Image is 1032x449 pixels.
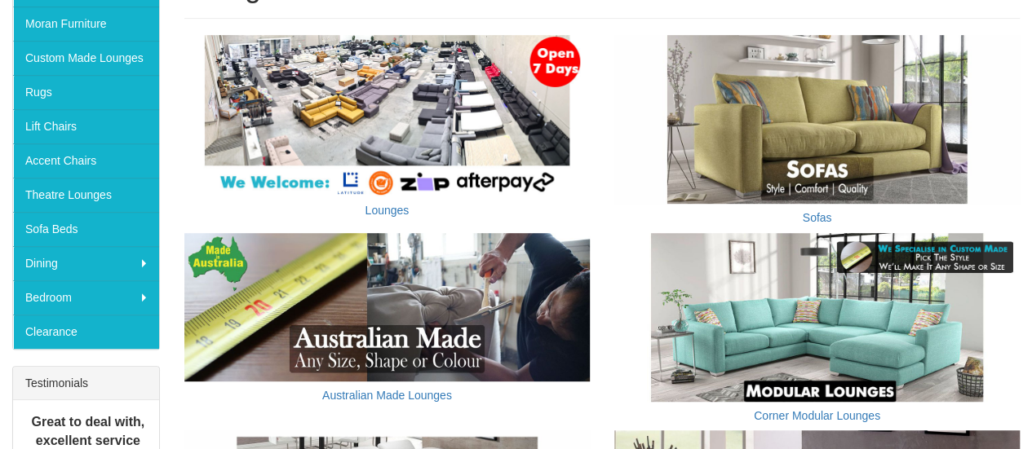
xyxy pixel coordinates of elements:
img: Sofas [614,35,1020,204]
a: Lift Chairs [13,109,159,143]
img: Corner Modular Lounges [614,233,1020,402]
a: Theatre Lounges [13,178,159,212]
a: Moran Furniture [13,7,159,41]
a: Accent Chairs [13,143,159,178]
a: Sofa Beds [13,212,159,246]
b: Great to deal with, excellent service [32,415,145,447]
a: Rugs [13,75,159,109]
a: Custom Made Lounges [13,41,159,75]
a: Australian Made Lounges [322,389,452,402]
img: Lounges [184,35,590,196]
a: Corner Modular Lounges [754,409,880,422]
a: Dining [13,246,159,280]
div: Testimonials [13,367,159,400]
a: Bedroom [13,280,159,315]
a: Lounges [365,204,410,217]
img: Australian Made Lounges [184,233,590,381]
a: Clearance [13,315,159,349]
a: Sofas [803,211,832,224]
